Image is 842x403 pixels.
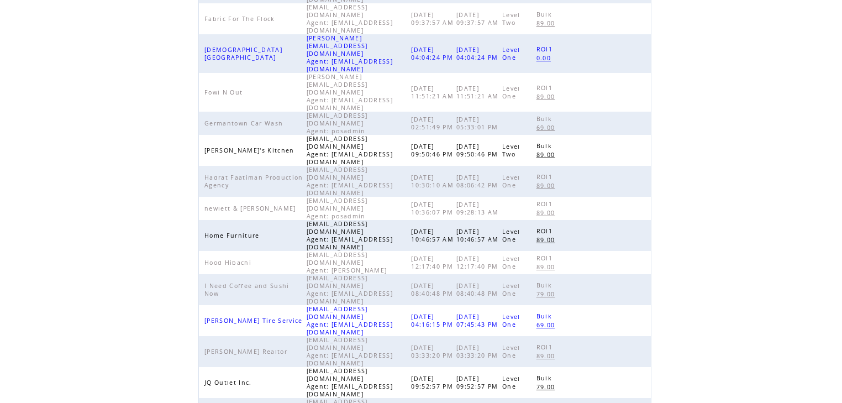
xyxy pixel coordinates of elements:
[411,143,456,158] span: [DATE] 09:50:46 PM
[536,200,555,208] span: ROI1
[456,375,501,390] span: [DATE] 09:52:57 PM
[536,142,555,150] span: Bulk
[536,18,561,28] a: 89.00
[536,290,558,298] span: 79.00
[307,220,393,251] span: [EMAIL_ADDRESS][DOMAIN_NAME] Agent: [EMAIL_ADDRESS][DOMAIN_NAME]
[536,343,555,351] span: ROI1
[204,348,290,355] span: [PERSON_NAME] Realtor
[536,151,558,159] span: 89.00
[536,208,561,217] a: 89.00
[204,205,299,212] span: hewlett & [PERSON_NAME]
[536,19,558,27] span: 89.00
[536,235,561,244] a: 89.00
[536,150,561,159] a: 89.00
[536,263,558,271] span: 89.00
[411,85,456,100] span: [DATE] 11:51:21 AM
[536,209,558,217] span: 89.00
[536,182,558,190] span: 89.00
[411,174,456,189] span: [DATE] 10:30:10 AM
[411,228,456,243] span: [DATE] 10:46:57 AM
[536,123,561,132] a: 69.00
[536,383,558,391] span: 79.00
[204,119,286,127] span: Germantown Car Wash
[536,84,555,92] span: ROI1
[536,173,555,181] span: ROI1
[536,53,556,62] a: 0.00
[456,228,502,243] span: [DATE] 10:46:57 AM
[456,344,501,359] span: [DATE] 03:33:20 PM
[204,259,254,266] span: Hood Hibachi
[536,93,558,101] span: 89.00
[502,143,520,158] span: Level Two
[307,305,393,336] span: [EMAIL_ADDRESS][DOMAIN_NAME] Agent: [EMAIL_ADDRESS][DOMAIN_NAME]
[204,146,297,154] span: [PERSON_NAME]'s Kitchen
[204,232,262,239] span: Home Furniture
[536,262,561,271] a: 89.00
[411,313,456,328] span: [DATE] 04:16:15 PM
[536,181,561,190] a: 89.00
[411,255,456,270] span: [DATE] 12:17:40 PM
[536,352,558,360] span: 89.00
[456,85,502,100] span: [DATE] 11:51:21 AM
[456,143,501,158] span: [DATE] 09:50:46 PM
[307,274,393,305] span: [EMAIL_ADDRESS][DOMAIN_NAME] Agent: [EMAIL_ADDRESS][DOMAIN_NAME]
[536,351,561,360] a: 89.00
[307,367,393,398] span: [EMAIL_ADDRESS][DOMAIN_NAME] Agent: [EMAIL_ADDRESS][DOMAIN_NAME]
[307,166,393,197] span: [EMAIL_ADDRESS][DOMAIN_NAME] Agent: [EMAIL_ADDRESS][DOMAIN_NAME]
[307,251,390,274] span: [EMAIL_ADDRESS][DOMAIN_NAME] Agent: [PERSON_NAME]
[204,46,282,61] span: [DEMOGRAPHIC_DATA][GEOGRAPHIC_DATA]
[411,344,456,359] span: [DATE] 03:33:20 PM
[502,85,520,100] span: Level One
[204,174,303,189] span: Hadrat Faatimah Production Agency
[536,115,555,123] span: Bulk
[502,228,520,243] span: Level One
[411,116,456,131] span: [DATE] 02:51:49 PM
[411,201,456,216] span: [DATE] 10:36:07 PM
[502,375,520,390] span: Level One
[411,11,456,27] span: [DATE] 09:37:57 AM
[456,282,501,297] span: [DATE] 08:40:48 PM
[536,45,555,53] span: ROI1
[536,254,555,262] span: ROI1
[204,317,306,325] span: [PERSON_NAME] Tire Service
[456,313,501,328] span: [DATE] 07:45:43 PM
[456,201,502,216] span: [DATE] 09:28:13 AM
[502,11,520,27] span: Level Two
[536,227,555,235] span: ROI1
[204,379,255,386] span: JQ Outlet Inc.
[502,255,520,270] span: Level One
[536,92,561,101] a: 89.00
[456,46,501,61] span: [DATE] 04:04:24 PM
[307,73,393,112] span: [PERSON_NAME][EMAIL_ADDRESS][DOMAIN_NAME] Agent: [EMAIL_ADDRESS][DOMAIN_NAME]
[307,112,369,135] span: [EMAIL_ADDRESS][DOMAIN_NAME] Agent: posadmin
[456,255,501,270] span: [DATE] 12:17:40 PM
[456,174,501,189] span: [DATE] 08:06:42 PM
[307,3,393,34] span: [EMAIL_ADDRESS][DOMAIN_NAME] Agent: [EMAIL_ADDRESS][DOMAIN_NAME]
[502,282,520,297] span: Level One
[536,11,555,18] span: Bulk
[307,34,393,73] span: [PERSON_NAME][EMAIL_ADDRESS][DOMAIN_NAME] Agent: [EMAIL_ADDRESS][DOMAIN_NAME]
[411,282,456,297] span: [DATE] 08:40:48 PM
[204,88,245,96] span: Fowl N Out
[307,135,393,166] span: [EMAIL_ADDRESS][DOMAIN_NAME] Agent: [EMAIL_ADDRESS][DOMAIN_NAME]
[456,116,501,131] span: [DATE] 05:33:01 PM
[411,46,456,61] span: [DATE] 04:04:24 PM
[502,174,520,189] span: Level One
[536,312,555,320] span: Bulk
[536,320,561,329] a: 69.00
[502,344,520,359] span: Level One
[536,321,558,329] span: 69.00
[536,289,561,299] a: 79.00
[204,15,278,23] span: Fabric For The Flock
[536,54,554,62] span: 0.00
[536,124,558,132] span: 69.00
[536,281,555,289] span: Bulk
[502,46,520,61] span: Level One
[536,382,561,391] a: 79.00
[456,11,502,27] span: [DATE] 09:37:57 AM
[307,336,393,367] span: [EMAIL_ADDRESS][DOMAIN_NAME] Agent: [EMAIL_ADDRESS][DOMAIN_NAME]
[502,313,520,328] span: Level One
[204,282,290,297] span: I Need Coffee and Sushi Now
[411,375,456,390] span: [DATE] 09:52:57 PM
[307,197,369,220] span: [EMAIL_ADDRESS][DOMAIN_NAME] Agent: posadmin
